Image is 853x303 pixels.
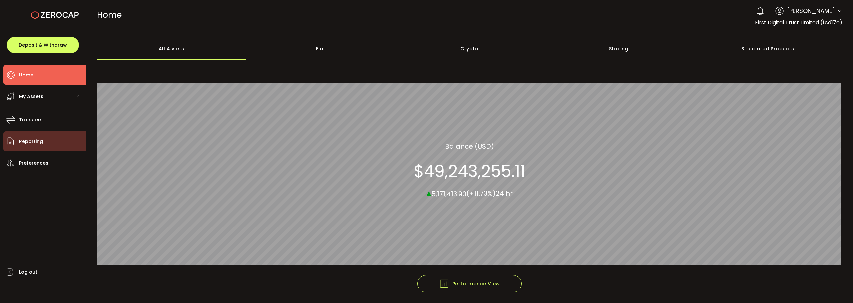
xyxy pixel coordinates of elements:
[19,137,43,146] span: Reporting
[496,189,513,198] span: 24 hr
[439,279,500,289] span: Performance View
[19,43,67,47] span: Deposit & Withdraw
[7,37,79,53] button: Deposit & Withdraw
[97,9,122,21] span: Home
[755,19,842,26] span: First Digital Trust Limited (fcd17e)
[787,6,835,15] span: [PERSON_NAME]
[395,37,544,60] div: Crypto
[693,37,843,60] div: Structured Products
[544,37,693,60] div: Staking
[19,115,43,125] span: Transfers
[426,185,431,200] span: ▴
[19,70,33,80] span: Home
[466,189,496,198] span: (+11.73%)
[19,267,37,277] span: Log out
[414,161,525,181] section: $49,243,255.11
[445,141,494,151] section: Balance (USD)
[19,158,48,168] span: Preferences
[417,275,522,292] button: Performance View
[19,92,43,101] span: My Assets
[431,189,466,198] span: 5,171,413.90
[246,37,395,60] div: Fiat
[97,37,246,60] div: All Assets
